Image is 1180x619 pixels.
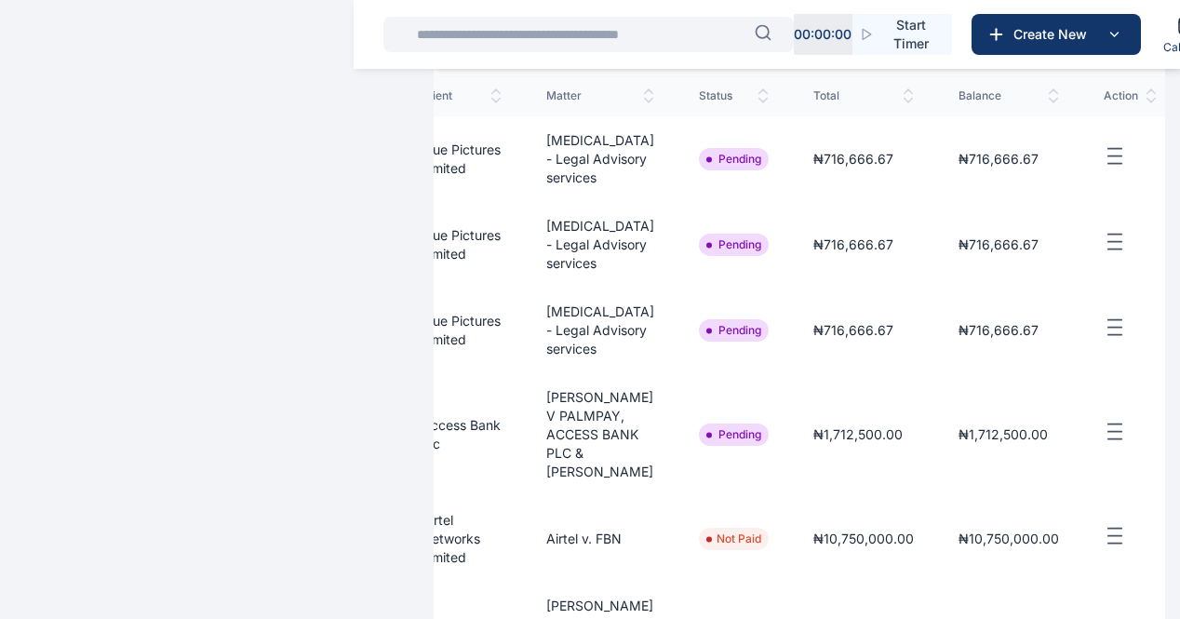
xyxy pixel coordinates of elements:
[399,373,524,496] td: Access Bank Plc
[524,288,677,373] td: [MEDICAL_DATA] - Legal Advisory services
[524,496,677,582] td: Airtel v. FBN
[813,322,893,338] span: ₦716,666.67
[1104,88,1157,103] span: action
[972,14,1141,55] button: Create New
[706,152,761,167] li: Pending
[959,322,1039,338] span: ₦716,666.67
[524,116,677,202] td: [MEDICAL_DATA] - Legal Advisory services
[813,531,914,546] span: ₦10,750,000.00
[813,426,903,442] span: ₦1,712,500.00
[885,16,937,53] span: Start Timer
[546,88,654,103] span: Matter
[524,373,677,496] td: [PERSON_NAME] V PALMPAY, ACCESS BANK PLC & [PERSON_NAME]
[699,88,769,103] span: status
[524,202,677,288] td: [MEDICAL_DATA] - Legal Advisory services
[813,236,893,252] span: ₦716,666.67
[422,88,502,103] span: client
[399,496,524,582] td: Airtel Networks Limited
[813,151,893,167] span: ₦716,666.67
[959,531,1059,546] span: ₦10,750,000.00
[399,202,524,288] td: Blue Pictures Limited
[1006,25,1103,44] span: Create New
[794,25,851,44] p: 00 : 00 : 00
[813,88,914,103] span: total
[399,116,524,202] td: Blue Pictures Limited
[852,14,952,55] button: Start Timer
[959,236,1039,252] span: ₦716,666.67
[959,88,1059,103] span: balance
[959,426,1048,442] span: ₦1,712,500.00
[959,151,1039,167] span: ₦716,666.67
[706,323,761,338] li: Pending
[706,237,761,252] li: Pending
[399,288,524,373] td: Blue Pictures Limited
[706,532,761,546] li: Not Paid
[706,427,761,442] li: Pending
